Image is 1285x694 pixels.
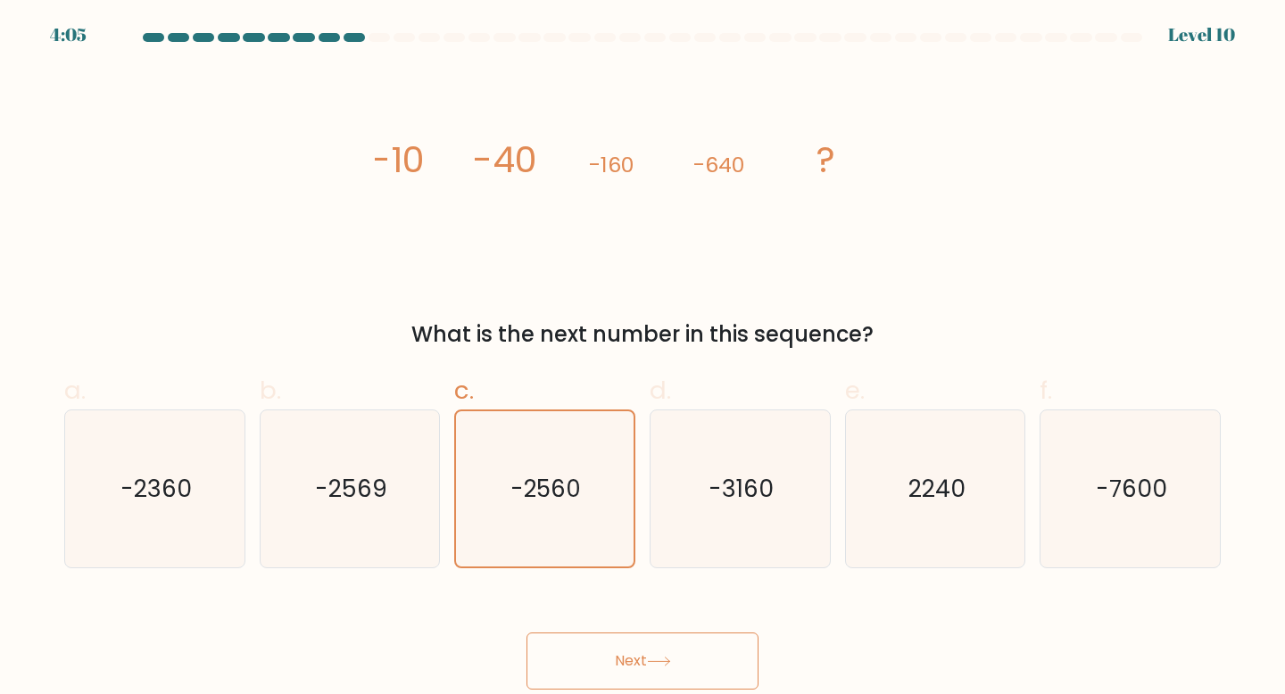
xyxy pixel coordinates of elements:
span: f. [1040,373,1052,408]
tspan: -10 [371,135,425,185]
button: Next [526,632,759,690]
tspan: -640 [693,150,745,179]
tspan: ? [817,135,836,185]
text: -2560 [511,473,581,505]
span: a. [64,373,86,408]
div: Level 10 [1168,21,1235,48]
span: d. [650,373,671,408]
text: -2360 [120,472,192,505]
span: b. [260,373,281,408]
text: -2569 [315,472,387,505]
div: 4:05 [50,21,87,48]
tspan: -160 [590,150,635,179]
div: What is the next number in this sequence? [75,318,1210,351]
span: e. [845,373,865,408]
tspan: -40 [473,135,537,185]
text: -3160 [709,472,775,505]
span: c. [454,373,474,408]
text: -7600 [1096,472,1167,505]
text: 2240 [908,472,966,505]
